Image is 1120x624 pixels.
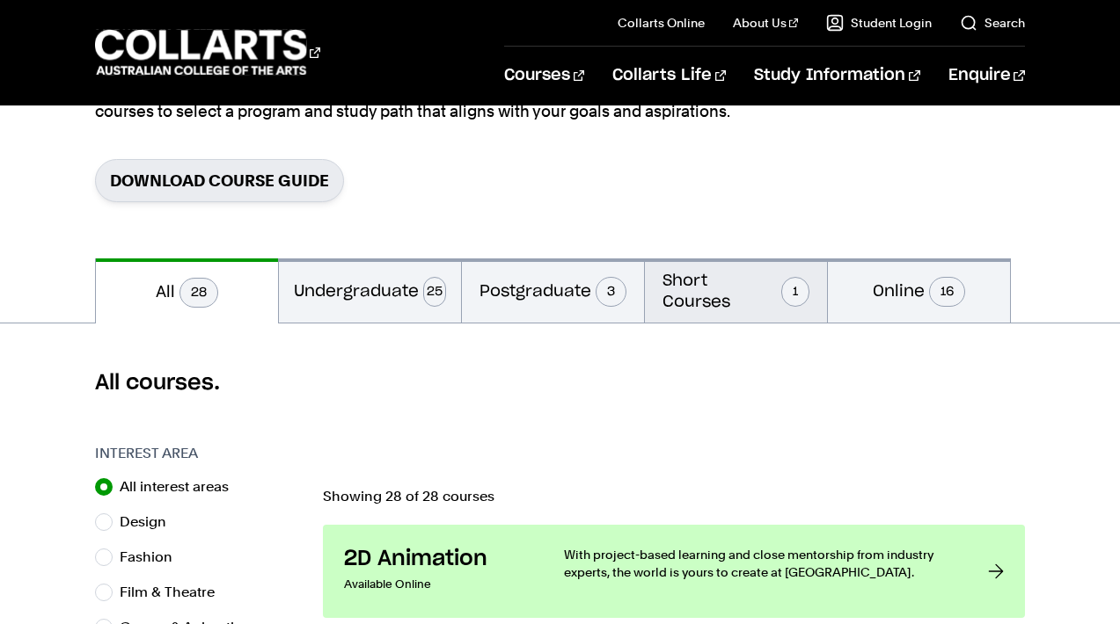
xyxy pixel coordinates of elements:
button: Online16 [828,258,1010,323]
button: Postgraduate3 [462,258,644,323]
span: 28 [179,278,218,308]
a: Collarts Life [612,47,726,105]
a: Study Information [754,47,919,105]
div: Go to homepage [95,27,320,77]
a: 2D Animation Available Online With project-based learning and close mentorship from industry expe... [323,525,1025,618]
p: Showing 28 of 28 courses [323,490,1025,504]
label: Design [120,510,180,534]
button: All28 [96,258,278,323]
a: Enquire [948,47,1025,105]
button: Short Courses1 [645,258,827,323]
a: Search [960,14,1025,32]
h3: 2D Animation [344,546,529,572]
span: 1 [781,277,809,307]
a: Download Course Guide [95,159,344,202]
h2: All courses. [95,369,1025,397]
label: Film & Theatre [120,580,229,605]
a: Student Login [826,14,932,32]
p: With project-based learning and close mentorship from industry experts, the world is yours to cre... [564,546,953,581]
h3: Interest Area [95,443,305,464]
a: Collarts Online [618,14,705,32]
span: 25 [423,277,446,307]
label: Fashion [120,545,187,570]
a: About Us [733,14,798,32]
label: All interest areas [120,475,243,499]
p: Available Online [344,572,529,597]
button: Undergraduate25 [279,258,461,323]
a: Courses [504,47,584,105]
span: 3 [596,277,626,307]
span: 16 [929,277,965,307]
